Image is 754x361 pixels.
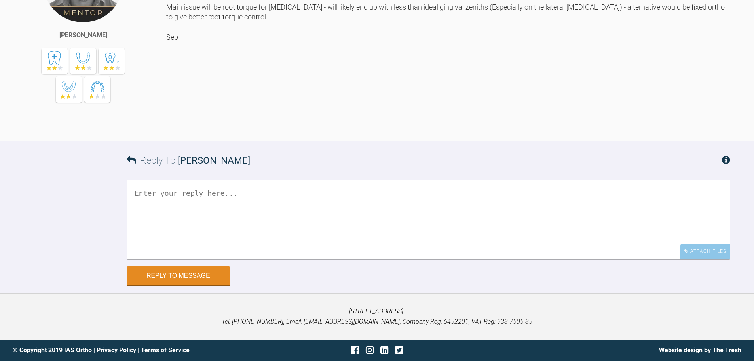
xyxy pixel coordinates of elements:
div: © Copyright 2019 IAS Ortho | | [13,345,256,355]
a: Website design by The Fresh [659,346,741,354]
button: Reply to Message [127,266,230,285]
span: [PERSON_NAME] [178,155,250,166]
a: Terms of Service [141,346,190,354]
div: [PERSON_NAME] [59,30,107,40]
a: Privacy Policy [97,346,136,354]
h3: Reply To [127,153,250,168]
p: [STREET_ADDRESS]. Tel: [PHONE_NUMBER], Email: [EMAIL_ADDRESS][DOMAIN_NAME], Company Reg: 6452201,... [13,306,741,327]
div: Attach Files [680,244,730,259]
